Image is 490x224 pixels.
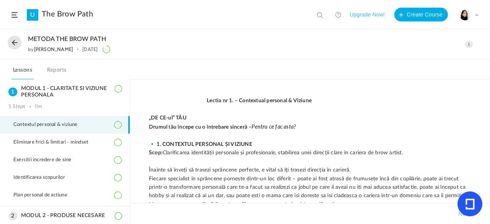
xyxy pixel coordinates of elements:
span: Contextul personal & viziune [13,122,87,128]
p: Înainte să înveți să trasezi sprâncene perfecte, e vital să îți trasezi direcția în carieră. [149,166,471,174]
span: Exercitii incredere de sine [13,157,81,163]
p: Fiecare specialist în sprâncene pornește dintr-un loc diferit – poate ai fost atrasă de frumusețe... [149,175,471,209]
p: Clarificarea identității personale și profesionale, stabilirea unei direcții clare în cariera de ... [149,149,471,157]
a: U [27,9,38,21]
div: [DATE] [82,47,98,52]
strong: Lectia nr 1. – Contextual personal & Viziune [207,98,312,103]
span: Eliminare frici & limitari - mindset [13,139,98,146]
em: Pentru ce fac asta? [252,123,296,130]
button: Create Course [394,8,448,21]
span: Identificarea scopurilor [13,175,75,181]
button: Upgrade Now! [350,8,385,21]
h3: MODUL 2 - PRODUSE NECESARE [8,213,121,219]
h3: MODUL 1 - CLARITATE SI VIZIUNE PERSONALA [8,85,121,98]
button: Next [457,209,471,218]
span: Plan personal de actiune [13,192,77,198]
strong: 🔹 1. CONTEXTUL PERSONAL ȘI VIZIUNE [149,142,252,147]
a: Lessons [11,65,34,80]
a: The Brow Path [42,10,93,19]
a: Reports [46,65,68,80]
strong: Drumul tău începe cu o întrebare sinceră – [149,124,296,130]
img: poza-profil.jpg [460,10,470,20]
div: 5 Steps [8,104,25,110]
span: METODA THE BROW PATH [28,36,106,43]
a: [PERSON_NAME] [34,46,73,52]
div: by [28,47,73,52]
strong: „DE CE-ul” TĂU [149,115,186,121]
strong: Scop: [149,150,163,155]
div: 0m [35,104,42,110]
